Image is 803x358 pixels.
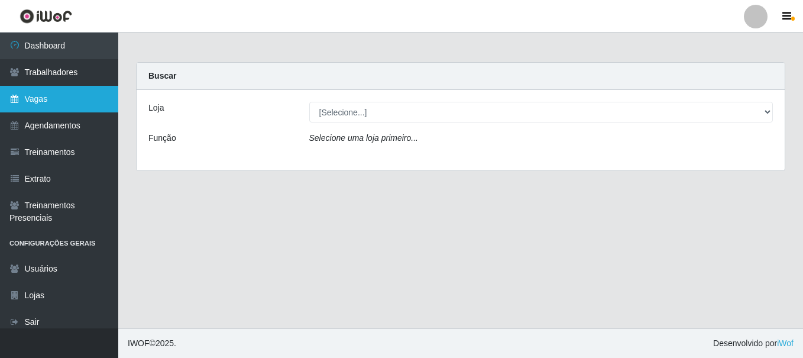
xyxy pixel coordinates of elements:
[148,102,164,114] label: Loja
[128,337,176,350] span: © 2025 .
[20,9,72,24] img: CoreUI Logo
[128,338,150,348] span: IWOF
[148,132,176,144] label: Função
[309,133,418,143] i: Selecione uma loja primeiro...
[148,71,176,80] strong: Buscar
[713,337,794,350] span: Desenvolvido por
[777,338,794,348] a: iWof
